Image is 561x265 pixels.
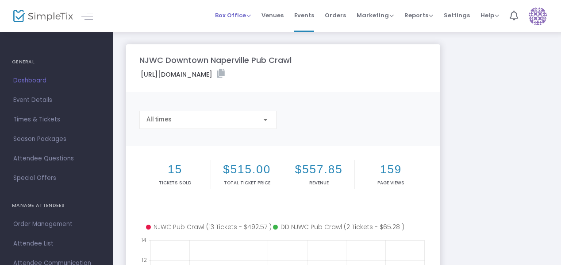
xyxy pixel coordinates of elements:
[13,75,100,86] span: Dashboard
[141,163,209,176] h2: 15
[13,172,100,184] span: Special Offers
[357,179,425,186] p: Page Views
[13,153,100,164] span: Attendee Questions
[213,163,280,176] h2: $515.00
[215,11,251,19] span: Box Office
[13,114,100,125] span: Times & Tickets
[139,54,292,66] m-panel-title: NJWC Downtown Naperville Pub Crawl
[146,116,172,123] span: All times
[404,11,433,19] span: Reports
[480,11,499,19] span: Help
[141,69,225,79] label: [URL][DOMAIN_NAME]
[141,236,146,244] text: 14
[12,197,101,214] h4: MANAGE ATTENDEES
[141,179,209,186] p: Tickets sold
[285,179,353,186] p: Revenue
[12,53,101,71] h4: GENERAL
[444,4,470,27] span: Settings
[325,4,346,27] span: Orders
[13,94,100,106] span: Event Details
[285,163,353,176] h2: $557.85
[294,4,314,27] span: Events
[213,179,280,186] p: Total Ticket Price
[142,256,147,263] text: 12
[13,238,100,249] span: Attendee List
[357,163,425,176] h2: 159
[13,133,100,145] span: Season Packages
[13,218,100,230] span: Order Management
[357,11,394,19] span: Marketing
[261,4,284,27] span: Venues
